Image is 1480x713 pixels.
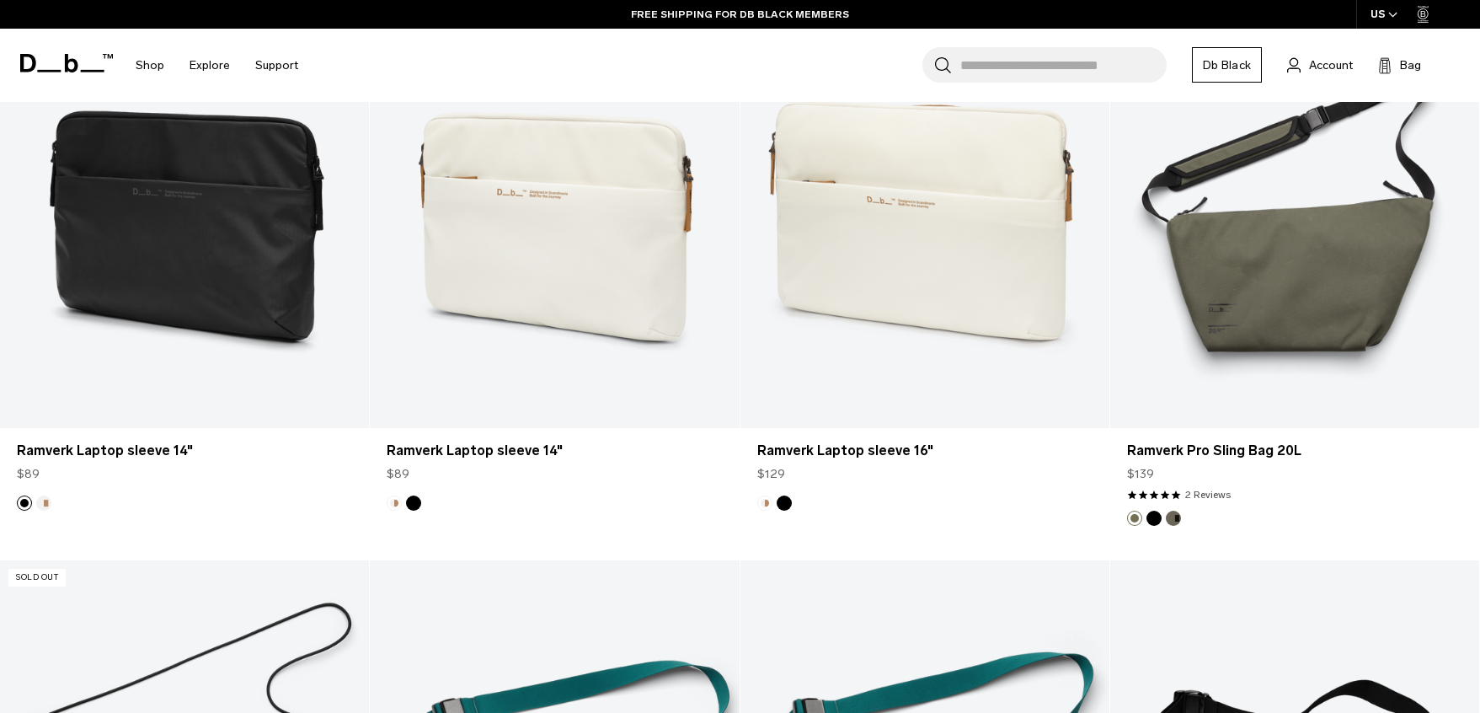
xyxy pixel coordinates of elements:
a: FREE SHIPPING FOR DB BLACK MEMBERS [631,7,849,22]
a: 2 reviews [1185,487,1231,502]
span: $139 [1127,465,1154,483]
a: Support [255,35,298,95]
p: Sold Out [8,569,66,587]
a: Ramverk Laptop sleeve 14" [17,441,352,461]
button: Bag [1378,55,1421,75]
span: $89 [387,465,409,483]
a: Ramverk Laptop sleeve 16" [757,441,1093,461]
span: $89 [17,465,40,483]
nav: Main Navigation [123,29,311,102]
a: Account [1287,55,1353,75]
button: Oatmilk [36,496,51,511]
a: Db Black [1192,47,1262,83]
a: Ramverk Laptop sleeve 16 [740,18,1109,428]
span: $129 [757,465,785,483]
span: Account [1309,56,1353,74]
button: Black Out [17,496,32,511]
button: Forest Green [1166,511,1181,526]
button: Black Out [777,496,792,511]
button: Black Out [406,496,421,511]
a: Ramverk Laptop sleeve 14" [387,441,722,461]
a: Ramverk Pro Sling Bag 20L [1110,18,1479,428]
span: Bag [1400,56,1421,74]
a: Ramverk Laptop sleeve 14 [370,18,739,428]
a: Shop [136,35,164,95]
button: Black Out [1146,511,1162,526]
a: Explore [190,35,230,95]
button: Oatmilk [757,496,772,511]
a: Ramverk Pro Sling Bag 20L [1127,441,1462,461]
button: Oatmilk [387,496,402,511]
button: Mash Green [1127,511,1142,526]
